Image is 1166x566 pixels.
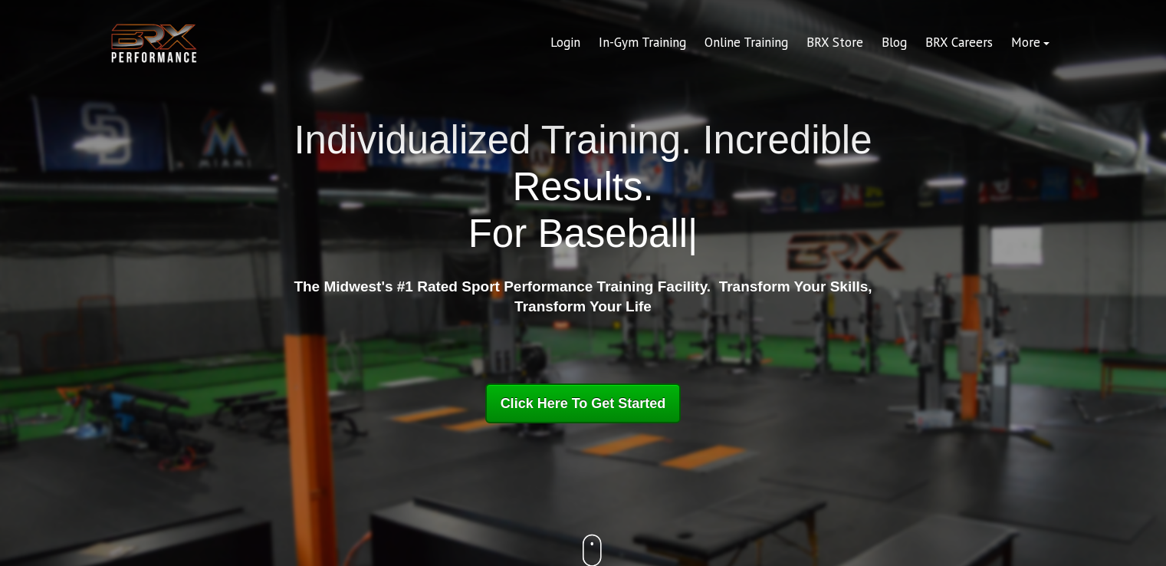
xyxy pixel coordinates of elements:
a: In-Gym Training [590,25,695,61]
a: Click Here To Get Started [485,383,682,423]
span: Click Here To Get Started [501,396,666,411]
a: Blog [872,25,916,61]
img: BRX Transparent Logo-2 [108,20,200,67]
h1: Individualized Training. Incredible Results. [288,117,879,258]
iframe: Chat Widget [1089,492,1166,566]
a: BRX Store [797,25,872,61]
a: BRX Careers [916,25,1002,61]
a: More [1002,25,1059,61]
a: Online Training [695,25,797,61]
span: For Baseball [468,212,688,255]
div: Navigation Menu [541,25,1059,61]
a: Login [541,25,590,61]
span: | [688,212,698,255]
strong: The Midwest's #1 Rated Sport Performance Training Facility. Transform Your Skills, Transform Your... [294,278,872,315]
